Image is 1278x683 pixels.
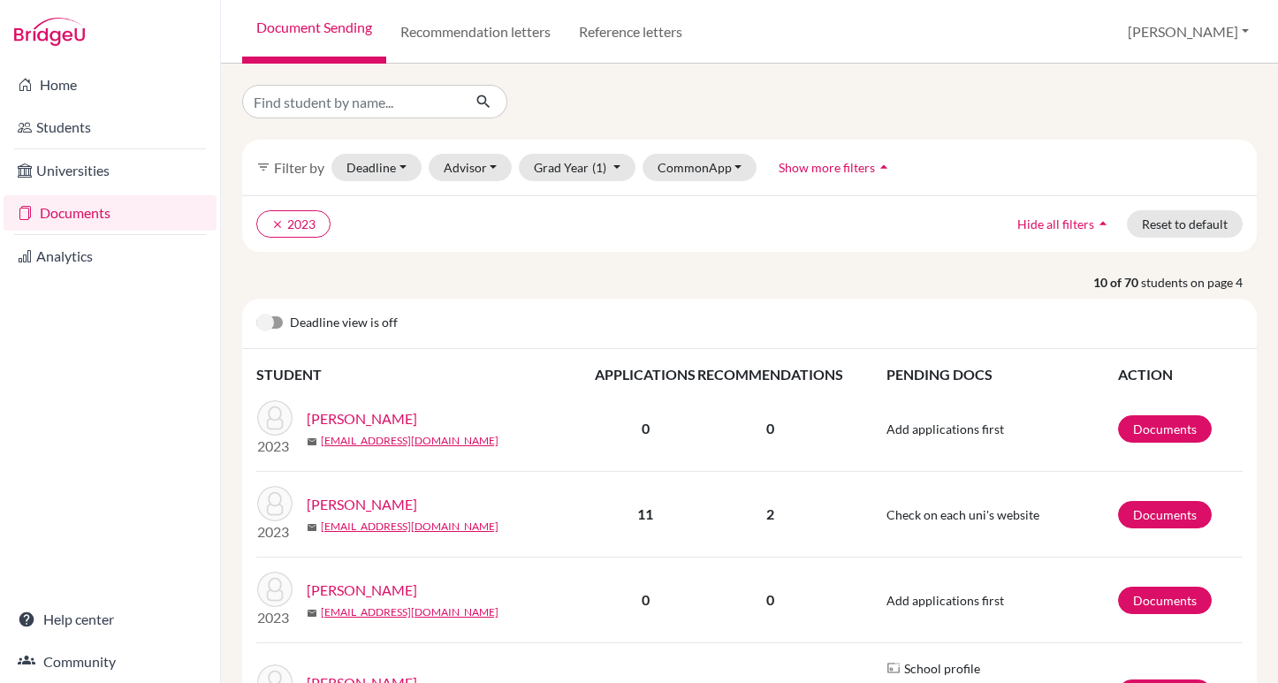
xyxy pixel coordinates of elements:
b: 11 [637,505,653,522]
a: [PERSON_NAME] [307,580,417,601]
p: 0 [697,589,843,611]
a: Documents [4,195,217,231]
a: Community [4,644,217,679]
a: [PERSON_NAME] [307,408,417,429]
button: clear2023 [256,210,331,238]
b: 0 [642,420,650,436]
p: 0 [697,418,843,439]
p: 2023 [257,521,293,543]
button: CommonApp [643,154,757,181]
a: [PERSON_NAME] [307,494,417,515]
img: Sleeper, Elizabeth [257,486,293,521]
i: arrow_drop_up [875,158,893,176]
input: Find student by name... [242,85,461,118]
span: Add applications first [886,421,1004,436]
img: Parchments logo [886,661,901,675]
i: filter_list [256,160,270,174]
span: Filter by [274,159,324,176]
span: mail [307,436,317,447]
button: [PERSON_NAME] [1120,15,1257,49]
a: Documents [1118,415,1212,443]
img: Simard-Vandal, Rachel [257,400,293,436]
a: Students [4,110,217,145]
span: Add applications first [886,593,1004,608]
span: Show more filters [779,160,875,175]
a: [EMAIL_ADDRESS][DOMAIN_NAME] [321,433,498,449]
span: School profile [904,659,980,678]
a: Documents [1118,501,1212,528]
button: Grad Year(1) [519,154,635,181]
span: Check on each uni's website [886,507,1039,522]
p: 2023 [257,436,293,457]
span: RECOMMENDATIONS [697,366,843,383]
span: (1) [592,160,606,175]
a: Analytics [4,239,217,274]
button: Deadline [331,154,422,181]
span: students on page 4 [1141,273,1257,292]
img: Bridge-U [14,18,85,46]
p: 2023 [257,607,293,628]
button: Advisor [429,154,513,181]
i: clear [271,218,284,231]
span: mail [307,522,317,533]
a: Home [4,67,217,102]
button: Reset to default [1127,210,1243,238]
a: [EMAIL_ADDRESS][DOMAIN_NAME] [321,604,498,620]
th: ACTION [1117,363,1243,386]
a: Universities [4,153,217,188]
a: Help center [4,602,217,637]
a: Documents [1118,587,1212,614]
span: mail [307,608,317,618]
button: Show more filtersarrow_drop_up [764,154,908,181]
p: 2 [697,504,843,525]
strong: 10 of 70 [1093,273,1141,292]
img: Sohal, Samraj [257,572,293,607]
i: arrow_drop_up [1094,215,1112,232]
button: Hide all filtersarrow_drop_up [1002,210,1127,238]
b: 0 [642,591,650,608]
span: PENDING DOCS [886,366,993,383]
span: Hide all filters [1017,216,1094,231]
span: APPLICATIONS [595,366,696,383]
th: STUDENT [256,363,594,386]
span: Deadline view is off [290,313,398,334]
a: [EMAIL_ADDRESS][DOMAIN_NAME] [321,519,498,535]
